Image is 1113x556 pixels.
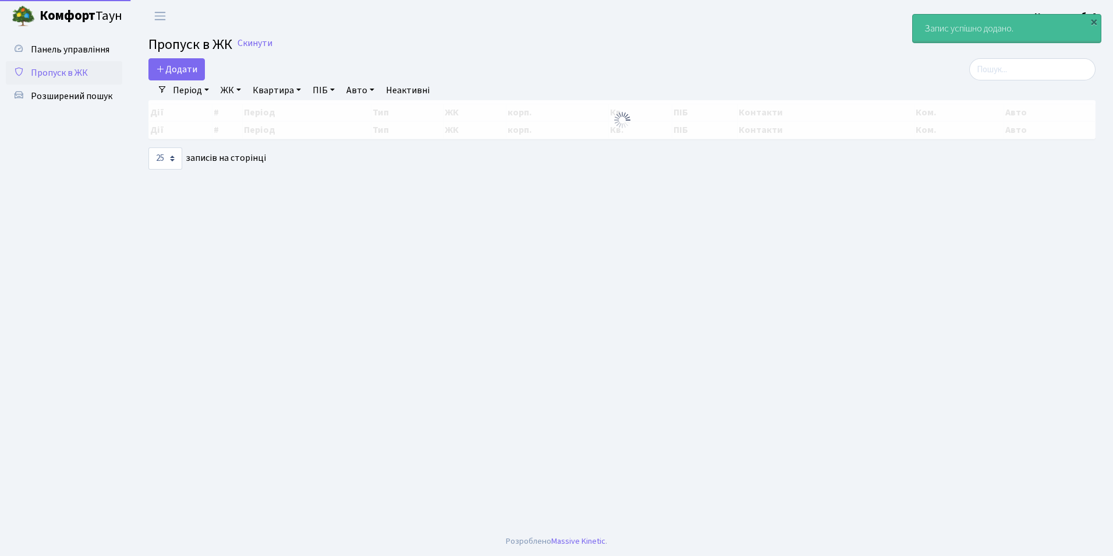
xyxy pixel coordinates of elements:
[148,147,266,170] label: записів на сторінці
[506,535,607,548] div: Розроблено .
[31,43,109,56] span: Панель управління
[31,66,88,79] span: Пропуск в ЖК
[168,80,214,100] a: Період
[969,58,1096,80] input: Пошук...
[342,80,379,100] a: Авто
[148,34,232,55] span: Пропуск в ЖК
[6,61,122,85] a: Пропуск в ЖК
[148,58,205,80] a: Додати
[1034,9,1099,23] a: Консьєрж б. 4.
[308,80,339,100] a: ПІБ
[31,90,112,103] span: Розширений пошук
[248,80,306,100] a: Квартира
[613,111,632,129] img: Обробка...
[156,63,197,76] span: Додати
[146,6,175,26] button: Переключити навігацію
[238,38,272,49] a: Скинути
[216,80,246,100] a: ЖК
[6,38,122,61] a: Панель управління
[1088,16,1100,27] div: ×
[381,80,434,100] a: Неактивні
[913,15,1101,43] div: Запис успішно додано.
[148,147,182,170] select: записів на сторінці
[12,5,35,28] img: logo.png
[1034,10,1099,23] b: Консьєрж б. 4.
[551,535,605,547] a: Massive Kinetic
[6,85,122,108] a: Розширений пошук
[40,6,122,26] span: Таун
[40,6,95,25] b: Комфорт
